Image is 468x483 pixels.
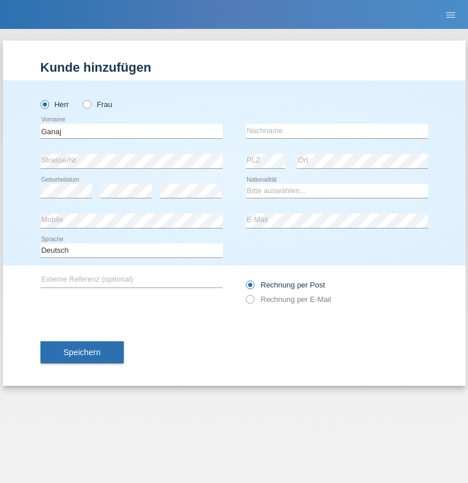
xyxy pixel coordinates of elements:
[246,295,331,304] label: Rechnung per E-Mail
[83,100,112,109] label: Frau
[40,100,69,109] label: Herr
[64,348,101,357] span: Speichern
[445,9,456,21] i: menu
[246,281,325,289] label: Rechnung per Post
[40,60,428,75] h1: Kunde hinzufügen
[40,341,124,363] button: Speichern
[246,281,253,295] input: Rechnung per Post
[40,100,48,108] input: Herr
[439,11,462,18] a: menu
[83,100,90,108] input: Frau
[246,295,253,309] input: Rechnung per E-Mail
